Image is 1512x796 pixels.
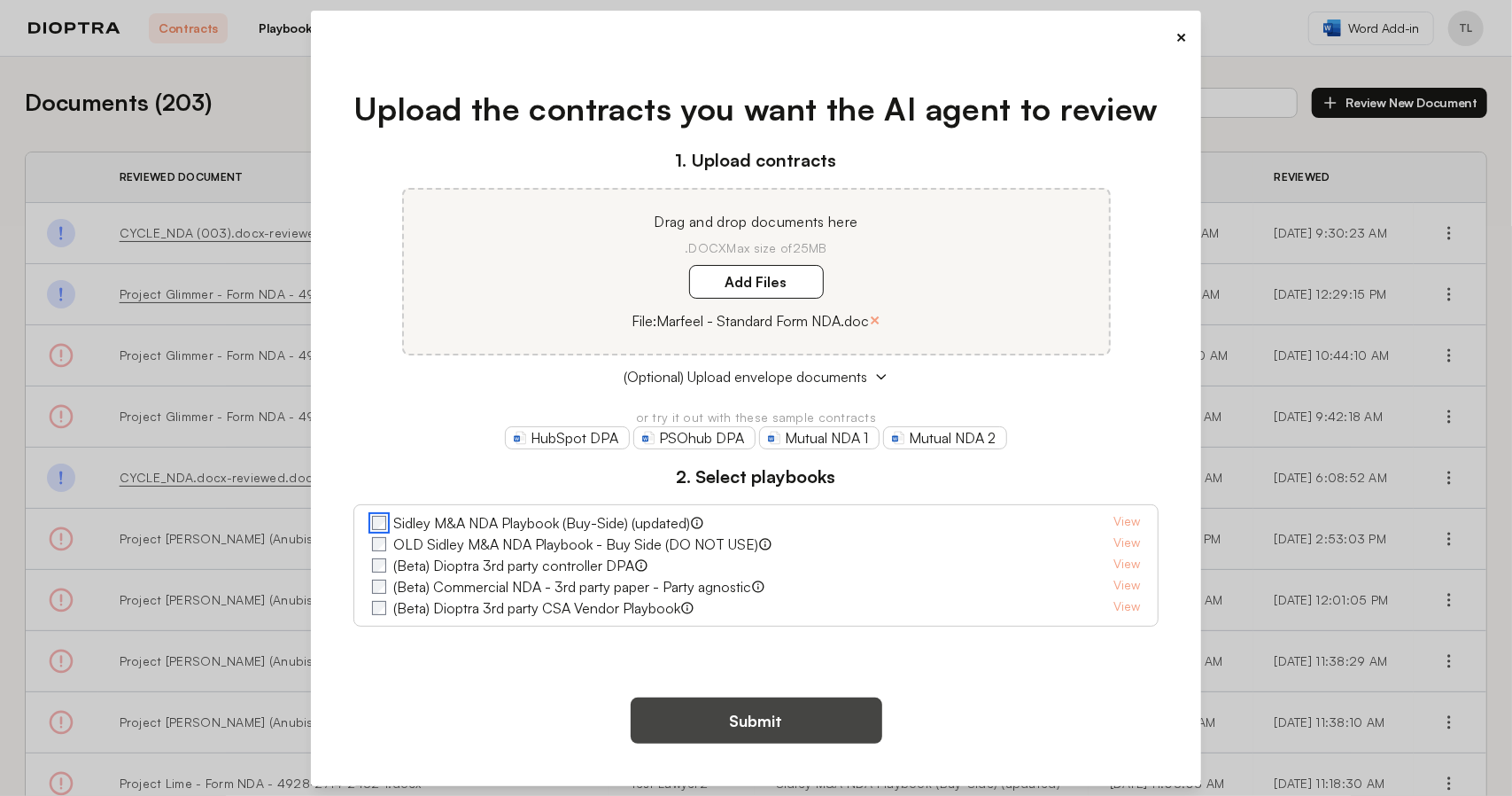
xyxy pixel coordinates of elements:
a: View [1113,512,1140,534]
a: Mutual NDA 2 [883,426,1007,449]
p: .DOCX Max size of 25MB [425,239,1088,257]
a: View [1113,576,1140,597]
button: × [1175,25,1187,50]
label: Add Files [689,265,824,299]
a: View [1113,534,1140,555]
a: PSOhub DPA [633,426,756,449]
button: Submit [631,698,882,744]
p: or try it out with these sample contracts [353,409,1159,426]
label: (Beta) Dioptra 3rd party controller DPA [393,555,634,576]
h3: 2. Select playbooks [353,464,1159,490]
button: (Optional) Upload envelope documents [353,366,1159,387]
h3: 1. Upload contracts [353,147,1159,174]
label: Sidley M&A NDA Playbook (Buy-Side) (updated) [393,512,690,534]
p: File: Marfeel - Standard Form NDA.doc [632,310,869,332]
a: View [1113,597,1140,619]
a: View [1113,555,1140,576]
a: HubSpot DPA [505,426,630,449]
a: Mutual NDA 1 [759,426,880,449]
label: (Beta) Dioptra 3rd party CSA Vendor Playbook [393,597,680,619]
button: × [869,308,880,332]
label: OLD Sidley M&A NDA Playbook - Buy Side (DO NOT USE) [393,534,758,555]
span: (Optional) Upload envelope documents [624,366,867,387]
p: Drag and drop documents here [425,211,1088,232]
label: (Beta) Commercial NDA - 3rd party paper - Party agnostic [393,576,751,597]
h1: Upload the contracts you want the AI agent to review [353,85,1159,133]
